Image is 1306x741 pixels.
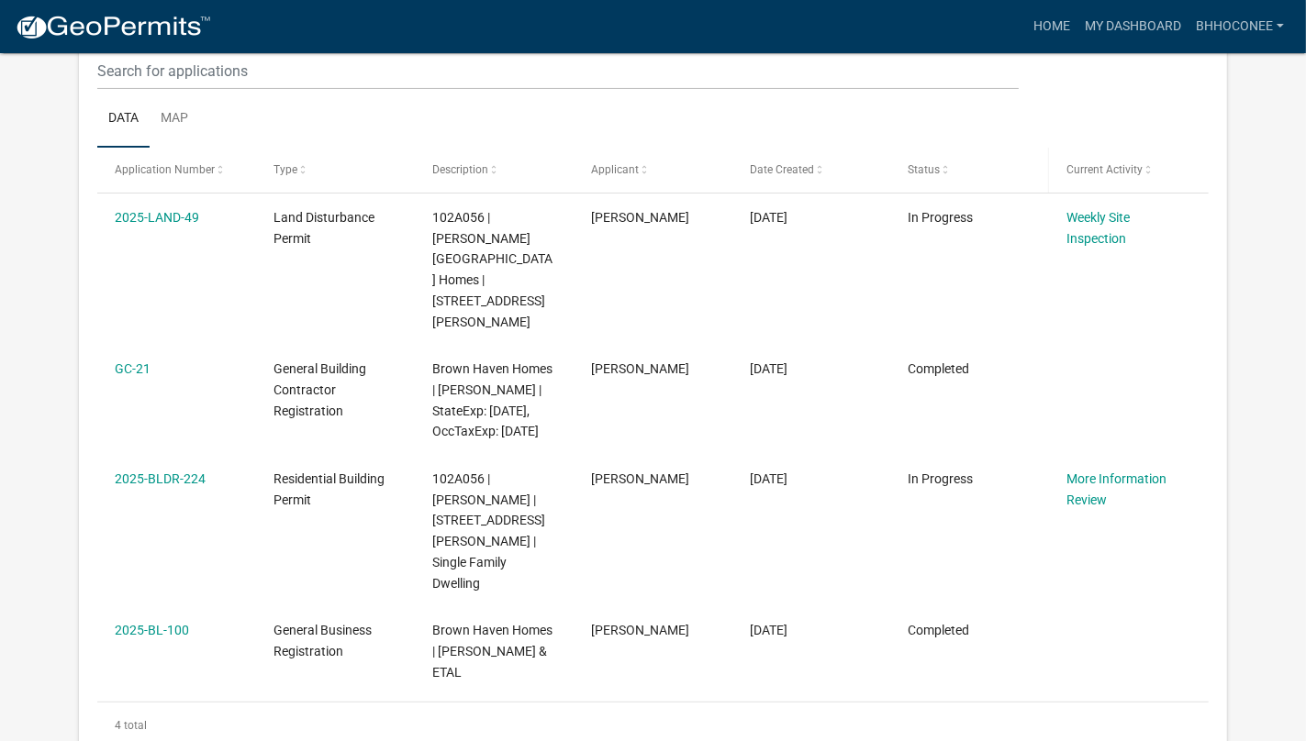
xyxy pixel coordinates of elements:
span: Land Disturbance Permit [273,210,374,246]
a: More Information Review [1066,471,1166,507]
input: Search for applications [97,52,1019,90]
span: 102A056 | TIRADO JAVIER | 115 ELLMAN DR | Single Family Dwelling [432,471,545,591]
span: Completed [909,623,970,637]
datatable-header-cell: Description [415,148,574,192]
span: Type [273,163,297,176]
span: Terrie Moon [591,471,689,486]
span: Terrie Moon [591,623,689,637]
span: Current Activity [1066,163,1143,176]
span: 102A056 | Terrie Moon - Brown Haven Homes | 115 ELLMAN DR [432,210,553,329]
datatable-header-cell: Current Activity [1049,148,1208,192]
span: Terrie Moon [591,210,689,225]
datatable-header-cell: Status [890,148,1049,192]
span: 07/23/2025 [750,210,787,225]
span: 04/30/2025 [750,623,787,637]
span: Brown Haven Homes | KIRCHHOFF MARC A & ETAL [432,623,553,680]
span: Completed [909,361,970,376]
span: 07/19/2025 [750,471,787,486]
a: GC-21 [115,361,151,376]
datatable-header-cell: Date Created [732,148,891,192]
span: Applicant [591,163,639,176]
a: 2025-LAND-49 [115,210,199,225]
span: General Building Contractor Registration [273,361,366,418]
a: Data [97,90,150,149]
span: General Business Registration [273,623,372,658]
datatable-header-cell: Applicant [574,148,732,192]
span: Date Created [750,163,814,176]
span: Status [909,163,941,176]
a: My Dashboard [1077,9,1189,44]
a: 2025-BL-100 [115,623,189,637]
a: Home [1026,9,1077,44]
a: Weekly Site Inspection [1066,210,1130,246]
span: In Progress [909,210,974,225]
span: Residential Building Permit [273,471,385,507]
a: BHHOconee [1189,9,1291,44]
a: 2025-BLDR-224 [115,471,206,486]
span: Application Number [115,163,215,176]
span: Terrie Moon [591,361,689,376]
span: Brown Haven Homes | John Allen | StateExp: 07/30/2026, OccTaxExp: 12/31/2025 [432,361,553,438]
datatable-header-cell: Application Number [97,148,256,192]
datatable-header-cell: Type [256,148,415,192]
span: Description [432,163,488,176]
a: Map [150,90,199,149]
span: 07/22/2025 [750,361,787,376]
span: In Progress [909,471,974,486]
